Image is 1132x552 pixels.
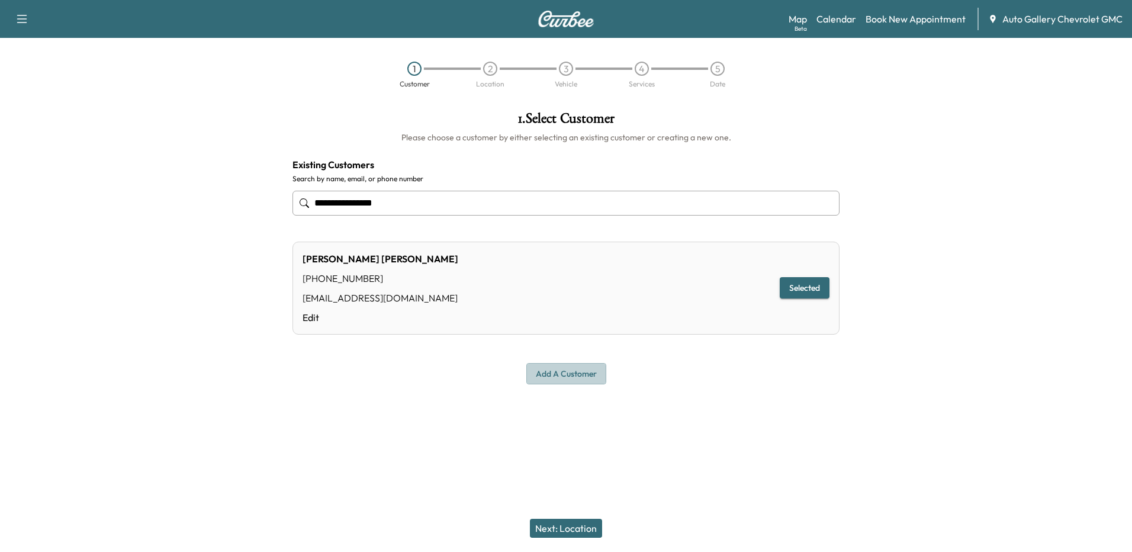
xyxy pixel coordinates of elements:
div: Date [710,81,725,88]
div: 1 [407,62,422,76]
div: Vehicle [555,81,577,88]
img: Curbee Logo [538,11,594,27]
button: Add a customer [526,363,606,385]
div: Services [629,81,655,88]
h6: Please choose a customer by either selecting an existing customer or creating a new one. [292,131,840,143]
h1: 1 . Select Customer [292,111,840,131]
div: [PHONE_NUMBER] [303,271,458,285]
a: Edit [303,310,458,325]
div: Location [476,81,504,88]
button: Selected [780,277,829,299]
div: Customer [400,81,430,88]
label: Search by name, email, or phone number [292,174,840,184]
div: 5 [710,62,725,76]
div: 2 [483,62,497,76]
div: [PERSON_NAME] [PERSON_NAME] [303,252,458,266]
div: [EMAIL_ADDRESS][DOMAIN_NAME] [303,291,458,305]
div: Beta [795,24,807,33]
div: 4 [635,62,649,76]
span: Auto Gallery Chevrolet GMC [1002,12,1123,26]
button: Next: Location [530,519,602,538]
a: Book New Appointment [866,12,966,26]
div: 3 [559,62,573,76]
a: Calendar [816,12,856,26]
h4: Existing Customers [292,158,840,172]
a: MapBeta [789,12,807,26]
